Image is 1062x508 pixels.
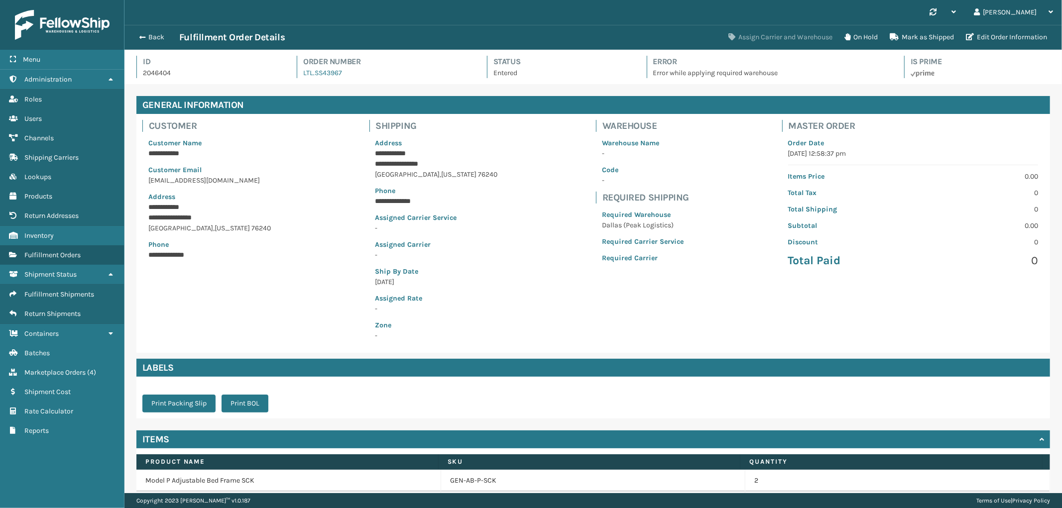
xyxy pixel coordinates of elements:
[136,470,441,492] td: Model P Adjustable Bed Frame SCK
[602,220,684,230] p: Dallas (Peak Logistics)
[375,139,402,147] span: Address
[448,457,731,466] label: SKU
[375,277,498,287] p: [DATE]
[450,476,496,486] a: GEN-AB-P-SCK
[844,33,850,40] i: On Hold
[602,209,684,220] p: Required Warehouse
[976,497,1011,504] a: Terms of Use
[602,138,684,148] p: Warehouse Name
[24,211,79,220] span: Return Addresses
[653,56,886,68] h4: Error
[728,33,735,40] i: Assign Carrier and Warehouse
[602,253,684,263] p: Required Carrier
[602,192,690,203] h4: Required Shipping
[24,349,50,357] span: Batches
[24,309,81,318] span: Return Shipments
[24,95,42,103] span: Roles
[838,27,884,47] button: On Hold
[976,493,1050,508] div: |
[919,237,1038,247] p: 0
[24,231,54,240] span: Inventory
[149,120,277,132] h4: Customer
[375,223,498,233] p: -
[788,148,1039,159] p: [DATE] 12:58:37 pm
[24,426,49,435] span: Reports
[24,290,94,299] span: Fulfillment Shipments
[87,368,96,377] span: ( 4 )
[24,329,59,338] span: Containers
[375,320,498,340] span: -
[148,165,271,175] p: Customer Email
[222,395,268,412] button: Print BOL
[148,175,271,186] p: [EMAIL_ADDRESS][DOMAIN_NAME]
[493,56,629,68] h4: Status
[24,192,52,201] span: Products
[960,27,1053,47] button: Edit Order Information
[148,239,271,250] p: Phone
[23,55,40,64] span: Menu
[143,56,279,68] h4: Id
[24,173,51,181] span: Lookups
[375,320,498,330] p: Zone
[133,33,179,42] button: Back
[24,114,42,123] span: Users
[24,368,86,377] span: Marketplace Orders
[602,175,684,186] p: -
[749,457,1033,466] label: Quantity
[24,75,72,84] span: Administration
[788,138,1039,148] p: Order Date
[919,253,1038,268] p: 0
[478,170,498,179] span: 76240
[602,120,690,132] h4: Warehouse
[653,68,886,78] p: Error while applying required warehouse
[788,204,907,214] p: Total Shipping
[1012,497,1050,504] a: Privacy Policy
[788,171,907,182] p: Items Price
[24,407,73,415] span: Rate Calculator
[148,193,175,201] span: Address
[375,239,498,250] p: Assigned Carrier
[789,120,1045,132] h4: Master Order
[376,120,504,132] h4: Shipping
[213,224,215,232] span: ,
[890,33,899,40] i: Mark as Shipped
[251,224,271,232] span: 76240
[24,251,81,259] span: Fulfillment Orders
[442,170,477,179] span: [US_STATE]
[24,270,77,279] span: Shipment Status
[136,493,250,508] p: Copyright 2023 [PERSON_NAME]™ v 1.0.187
[375,304,498,314] p: -
[375,170,440,179] span: [GEOGRAPHIC_DATA]
[142,395,216,412] button: Print Packing Slip
[303,69,342,77] a: LTL.SS43967
[788,220,907,231] p: Subtotal
[966,33,974,40] i: Edit
[493,68,629,78] p: Entered
[788,237,907,247] p: Discount
[375,250,498,260] p: -
[375,186,498,196] p: Phone
[148,224,213,232] span: [GEOGRAPHIC_DATA]
[602,165,684,175] p: Code
[215,224,250,232] span: [US_STATE]
[375,266,498,277] p: Ship By Date
[143,68,279,78] p: 2046404
[15,10,110,40] img: logo
[375,293,498,304] p: Assigned Rate
[919,188,1038,198] p: 0
[440,170,442,179] span: ,
[24,388,71,396] span: Shipment Cost
[602,236,684,247] p: Required Carrier Service
[24,153,79,162] span: Shipping Carriers
[142,433,169,445] h4: Items
[375,212,498,223] p: Assigned Carrier Service
[788,188,907,198] p: Total Tax
[136,96,1050,114] h4: General Information
[179,31,285,43] h3: Fulfillment Order Details
[602,148,684,159] p: -
[722,27,838,47] button: Assign Carrier and Warehouse
[911,56,1050,68] h4: Is Prime
[919,220,1038,231] p: 0.00
[884,27,960,47] button: Mark as Shipped
[148,138,271,148] p: Customer Name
